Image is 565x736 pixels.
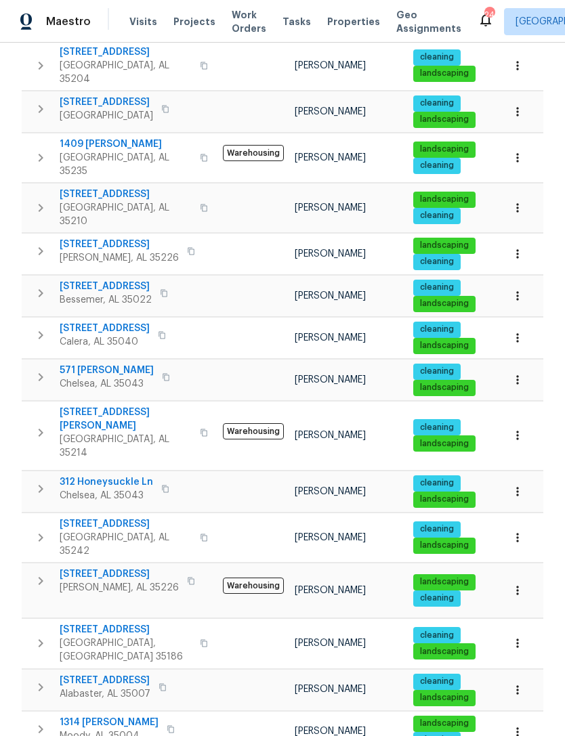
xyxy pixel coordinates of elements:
[295,249,366,259] span: [PERSON_NAME]
[60,137,192,151] span: 1409 [PERSON_NAME]
[60,59,192,86] span: [GEOGRAPHIC_DATA], AL 35204
[327,15,380,28] span: Properties
[295,291,366,301] span: [PERSON_NAME]
[415,298,474,309] span: landscaping
[415,576,474,588] span: landscaping
[295,333,366,343] span: [PERSON_NAME]
[415,210,459,221] span: cleaning
[282,17,311,26] span: Tasks
[295,685,366,694] span: [PERSON_NAME]
[415,324,459,335] span: cleaning
[60,687,150,701] span: Alabaster, AL 35007
[223,423,284,439] span: Warehousing
[415,194,474,205] span: landscaping
[295,727,366,736] span: [PERSON_NAME]
[415,523,459,535] span: cleaning
[60,406,192,433] span: [STREET_ADDRESS][PERSON_NAME]
[60,45,192,59] span: [STREET_ADDRESS]
[60,377,154,391] span: Chelsea, AL 35043
[295,638,366,648] span: [PERSON_NAME]
[295,107,366,116] span: [PERSON_NAME]
[60,188,192,201] span: [STREET_ADDRESS]
[60,95,153,109] span: [STREET_ADDRESS]
[60,322,150,335] span: [STREET_ADDRESS]
[295,203,366,213] span: [PERSON_NAME]
[60,636,192,664] span: [GEOGRAPHIC_DATA], [GEOGRAPHIC_DATA] 35186
[295,431,366,440] span: [PERSON_NAME]
[415,646,474,657] span: landscaping
[60,201,192,228] span: [GEOGRAPHIC_DATA], AL 35210
[415,114,474,125] span: landscaping
[415,540,474,551] span: landscaping
[415,630,459,641] span: cleaning
[415,692,474,703] span: landscaping
[129,15,157,28] span: Visits
[60,716,159,729] span: 1314 [PERSON_NAME]
[173,15,215,28] span: Projects
[60,433,192,460] span: [GEOGRAPHIC_DATA], AL 35214
[415,340,474,351] span: landscaping
[295,533,366,542] span: [PERSON_NAME]
[415,240,474,251] span: landscaping
[415,438,474,450] span: landscaping
[60,251,179,265] span: [PERSON_NAME], AL 35226
[415,282,459,293] span: cleaning
[60,489,153,502] span: Chelsea, AL 35043
[415,144,474,155] span: landscaping
[60,531,192,558] span: [GEOGRAPHIC_DATA], AL 35242
[60,567,179,581] span: [STREET_ADDRESS]
[60,475,153,489] span: 312 Honeysuckle Ln
[60,335,150,349] span: Calera, AL 35040
[415,68,474,79] span: landscaping
[60,364,154,377] span: 571 [PERSON_NAME]
[60,280,152,293] span: [STREET_ADDRESS]
[415,676,459,687] span: cleaning
[295,153,366,163] span: [PERSON_NAME]
[415,718,474,729] span: landscaping
[415,98,459,109] span: cleaning
[60,517,192,531] span: [STREET_ADDRESS]
[60,238,179,251] span: [STREET_ADDRESS]
[60,623,192,636] span: [STREET_ADDRESS]
[295,61,366,70] span: [PERSON_NAME]
[295,586,366,595] span: [PERSON_NAME]
[415,51,459,63] span: cleaning
[415,256,459,267] span: cleaning
[46,15,91,28] span: Maestro
[223,145,284,161] span: Warehousing
[232,8,266,35] span: Work Orders
[295,487,366,496] span: [PERSON_NAME]
[60,293,152,307] span: Bessemer, AL 35022
[415,592,459,604] span: cleaning
[415,366,459,377] span: cleaning
[484,8,494,22] div: 24
[415,382,474,393] span: landscaping
[60,109,153,123] span: [GEOGRAPHIC_DATA]
[415,494,474,505] span: landscaping
[60,151,192,178] span: [GEOGRAPHIC_DATA], AL 35235
[415,160,459,171] span: cleaning
[415,477,459,489] span: cleaning
[60,581,179,594] span: [PERSON_NAME], AL 35226
[295,375,366,385] span: [PERSON_NAME]
[396,8,461,35] span: Geo Assignments
[415,422,459,433] span: cleaning
[60,674,150,687] span: [STREET_ADDRESS]
[223,578,284,594] span: Warehousing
